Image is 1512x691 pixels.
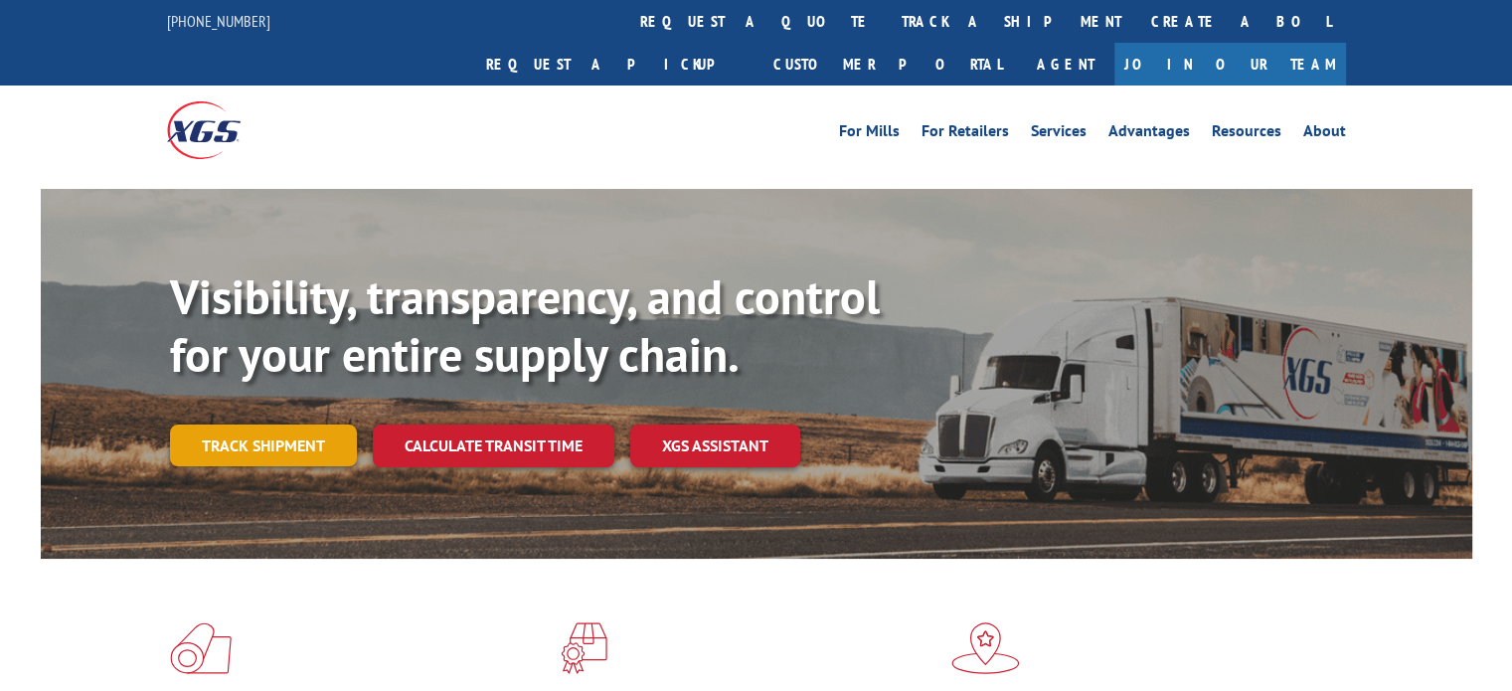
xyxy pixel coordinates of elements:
[1114,43,1346,86] a: Join Our Team
[373,425,614,467] a: Calculate transit time
[167,11,270,31] a: [PHONE_NUMBER]
[758,43,1017,86] a: Customer Portal
[1212,123,1281,145] a: Resources
[630,425,800,467] a: XGS ASSISTANT
[1031,123,1087,145] a: Services
[839,123,900,145] a: For Mills
[1303,123,1346,145] a: About
[471,43,758,86] a: Request a pickup
[951,622,1020,674] img: xgs-icon-flagship-distribution-model-red
[1108,123,1190,145] a: Advantages
[170,622,232,674] img: xgs-icon-total-supply-chain-intelligence-red
[170,265,880,385] b: Visibility, transparency, and control for your entire supply chain.
[561,622,607,674] img: xgs-icon-focused-on-flooring-red
[1017,43,1114,86] a: Agent
[170,425,357,466] a: Track shipment
[922,123,1009,145] a: For Retailers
